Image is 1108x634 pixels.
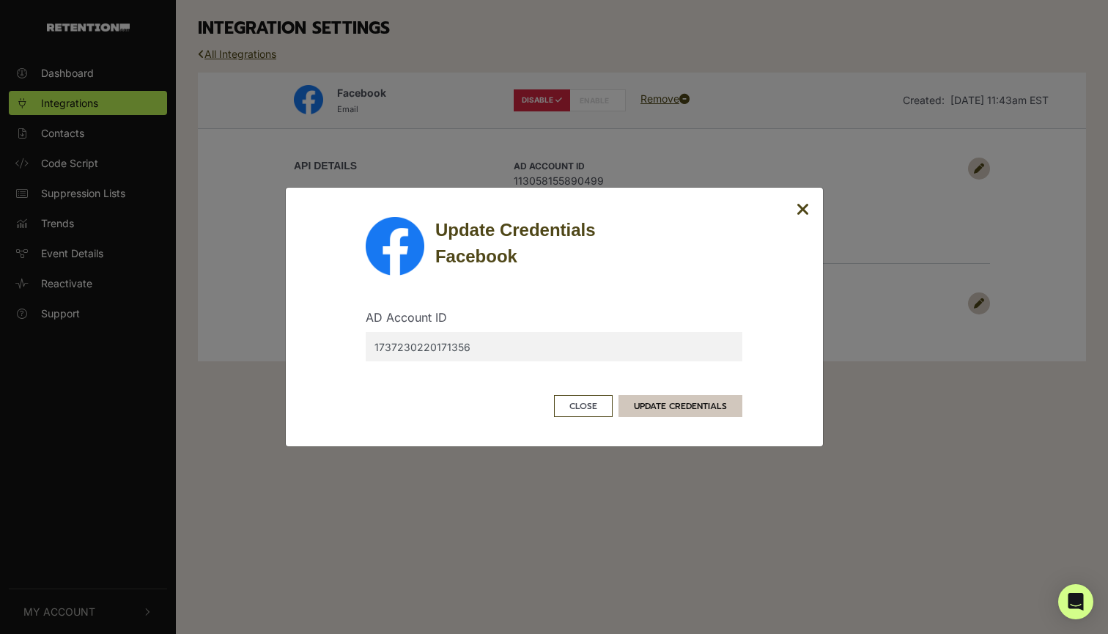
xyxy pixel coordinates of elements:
div: Update Credentials [435,217,742,270]
div: Open Intercom Messenger [1058,584,1093,619]
button: Close [797,201,810,219]
strong: Facebook [435,246,517,266]
input: [AD Account ID] [366,332,742,361]
label: AD Account ID [366,309,447,326]
img: Facebook [366,217,424,276]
